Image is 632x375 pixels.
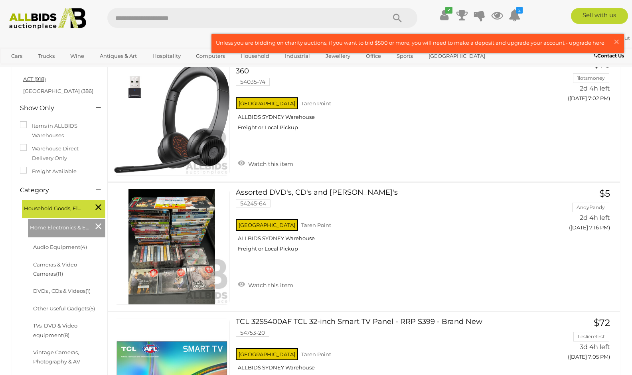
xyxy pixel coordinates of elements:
span: Home Electronics & Entertainment [30,221,90,232]
h4: Show Only [20,105,84,112]
a: Cameras & Video Cameras(11) [33,261,77,277]
span: Household Goods, Electricals & Hobbies [24,202,84,213]
a: Sports [391,49,418,63]
a: Office [361,49,386,63]
span: (1) [85,288,91,294]
a: Wine [65,49,89,63]
a: 2 [509,8,521,22]
a: Hospitality [147,49,186,63]
a: Watch this item [236,157,295,169]
a: Assorted DVD's, CD's and [PERSON_NAME]'s 54245-64 [GEOGRAPHIC_DATA] Taren Point ALLBIDS SYDNEY Wa... [242,189,529,259]
span: Watch this item [246,282,293,289]
a: Industrial [280,49,315,63]
a: $75 1lotsmoney 2d 4h left ([DATE] 7:02 PM) [541,59,612,106]
a: ACT (918) [23,76,46,82]
a: [GEOGRAPHIC_DATA] (386) [23,88,93,94]
h4: Category [20,187,84,194]
a: Audio Equipment(4) [33,244,87,250]
a: Sell with us [571,8,628,24]
span: (5) [89,305,95,312]
a: TVs, DVD & Video equipment(8) [33,322,77,338]
a: $5 AndyPandy 2d 4h left ([DATE] 7:16 PM) [541,189,612,235]
a: Watch this item [236,278,295,290]
span: × [613,34,620,49]
span: $5 [599,188,610,199]
a: EKSA H16 Wireless Headsets with Microphone - Lot of 4 - Estimated Total RRP $ 360 54035-74 [GEOGR... [242,59,529,137]
label: Items in ALLBIDS Warehouses [20,121,99,140]
a: Household [235,49,275,63]
a: Computers [191,49,230,63]
b: Contact Us [594,53,624,59]
a: Cars [6,49,28,63]
a: Vintage Cameras, Photography & AV [33,349,80,365]
a: $72 Leslierefirst 3d 4h left ([DATE] 7:05 PM) [541,318,612,365]
span: (8) [63,332,69,338]
span: (11) [56,270,63,277]
i: ✔ [445,7,452,14]
i: 2 [516,7,523,14]
img: Allbids.com.au [5,8,91,30]
a: DVDs , CDs & Videos(1) [33,288,91,294]
a: Antiques & Art [95,49,142,63]
a: Jewellery [320,49,355,63]
a: Contact Us [594,51,626,60]
span: Watch this item [246,160,293,168]
a: [GEOGRAPHIC_DATA] [423,49,490,63]
span: (4) [80,244,87,250]
label: Freight Available [20,167,77,176]
a: Other Useful Gadgets(5) [33,305,95,312]
a: ✔ [438,8,450,22]
span: $72 [594,317,610,328]
a: Trucks [33,49,60,63]
button: Search [377,8,417,28]
label: Warehouse Direct - Delivery Only [20,144,99,163]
